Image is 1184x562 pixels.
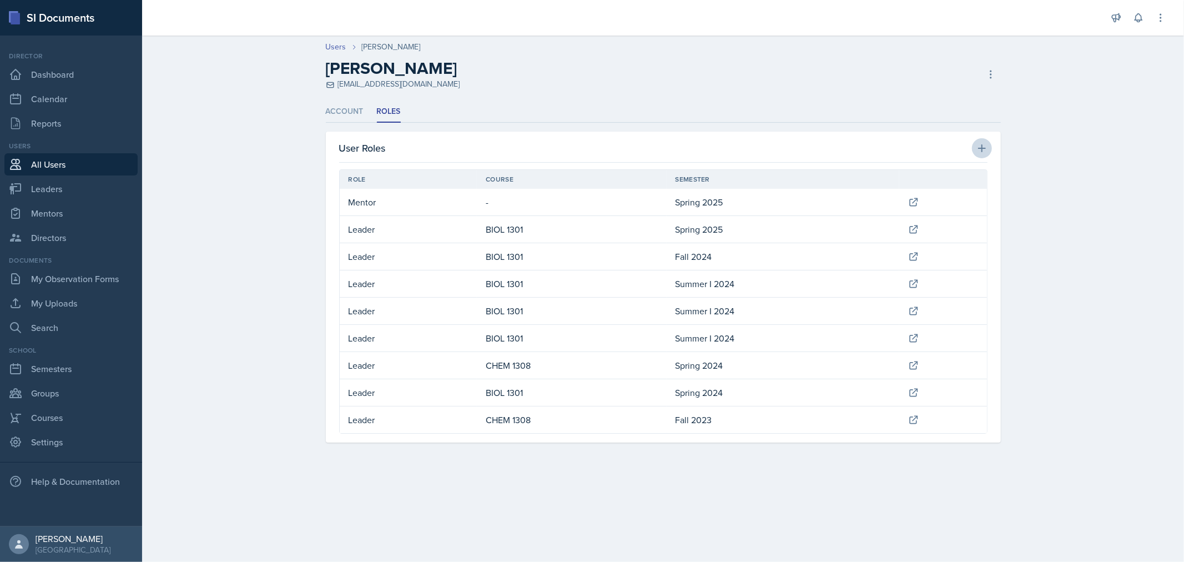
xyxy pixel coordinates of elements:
[477,298,666,325] td: BIOL 1301
[340,379,477,407] td: Leader
[4,153,138,175] a: All Users
[477,170,666,189] th: Course
[667,325,900,352] td: Summer I 2024
[4,292,138,314] a: My Uploads
[36,533,110,544] div: [PERSON_NAME]
[477,407,666,433] td: CHEM 1308
[340,270,477,298] td: Leader
[477,189,666,216] td: -
[339,140,386,155] h3: User Roles
[667,243,900,270] td: Fall 2024
[4,141,138,151] div: Users
[4,202,138,224] a: Mentors
[4,51,138,61] div: Director
[667,189,900,216] td: Spring 2025
[340,407,477,433] td: Leader
[4,382,138,404] a: Groups
[667,379,900,407] td: Spring 2024
[340,352,477,379] td: Leader
[4,63,138,86] a: Dashboard
[4,227,138,249] a: Directors
[4,112,138,134] a: Reports
[377,101,401,123] li: Roles
[477,379,666,407] td: BIOL 1301
[667,298,900,325] td: Summer I 2024
[4,345,138,355] div: School
[477,243,666,270] td: BIOL 1301
[4,88,138,110] a: Calendar
[477,270,666,298] td: BIOL 1301
[667,352,900,379] td: Spring 2024
[4,255,138,265] div: Documents
[4,317,138,339] a: Search
[36,544,110,555] div: [GEOGRAPHIC_DATA]
[362,41,421,53] div: [PERSON_NAME]
[477,216,666,243] td: BIOL 1301
[4,407,138,429] a: Courses
[667,407,900,433] td: Fall 2023
[667,216,900,243] td: Spring 2025
[4,178,138,200] a: Leaders
[340,170,477,189] th: Role
[340,216,477,243] td: Leader
[667,270,900,298] td: Summer I 2024
[4,358,138,380] a: Semesters
[4,431,138,453] a: Settings
[326,58,457,78] h2: [PERSON_NAME]
[4,470,138,493] div: Help & Documentation
[326,78,460,90] div: [EMAIL_ADDRESS][DOMAIN_NAME]
[477,325,666,352] td: BIOL 1301
[667,170,900,189] th: Semester
[326,101,364,123] li: Account
[340,325,477,352] td: Leader
[340,243,477,270] td: Leader
[326,41,346,53] a: Users
[340,189,477,216] td: Mentor
[340,298,477,325] td: Leader
[4,268,138,290] a: My Observation Forms
[477,352,666,379] td: CHEM 1308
